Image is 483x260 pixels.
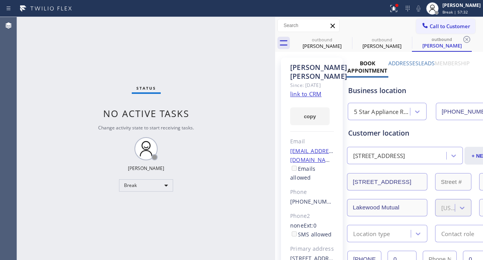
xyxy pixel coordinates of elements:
[416,19,475,34] button: Call to Customer
[413,42,471,49] div: [PERSON_NAME]
[290,107,330,125] button: copy
[290,147,337,163] a: [EMAIL_ADDRESS][DOMAIN_NAME]
[353,42,411,49] div: [PERSON_NAME]
[418,59,435,67] label: Leads
[292,166,297,171] input: Emails allowed
[353,37,411,42] div: outbound
[290,63,334,81] div: [PERSON_NAME] [PERSON_NAME]
[413,3,424,14] button: Mute
[293,34,351,52] div: James Chen
[435,59,469,67] label: Membership
[442,2,481,8] div: [PERSON_NAME]
[119,179,173,192] div: Break
[353,151,405,160] div: [STREET_ADDRESS]
[290,165,315,181] label: Emails allowed
[347,173,427,190] input: Address
[430,23,470,30] span: Call to Customer
[435,173,471,190] input: Street #
[413,36,471,42] div: outbound
[413,34,471,51] div: Bryan Shintaku
[103,107,189,120] span: No active tasks
[441,229,474,238] div: Contact role
[304,222,316,229] span: Ext: 0
[290,198,339,205] a: [PHONE_NUMBER]
[292,231,297,236] input: SMS allowed
[347,59,387,74] label: Book Appointment
[388,59,418,67] label: Addresses
[278,19,339,32] input: Search
[290,245,334,253] div: Primary address
[290,188,334,197] div: Phone
[128,165,164,172] div: [PERSON_NAME]
[442,9,468,15] span: Break | 57:32
[353,229,390,238] div: Location type
[354,107,411,116] div: 5 Star Appliance Repair
[290,231,332,238] label: SMS allowed
[347,199,427,216] input: City
[136,85,156,91] span: Status
[293,37,351,42] div: outbound
[353,34,411,52] div: Bryan Shintaku
[98,124,194,131] span: Change activity state to start receiving tasks.
[290,221,334,239] div: none
[293,42,351,49] div: [PERSON_NAME]
[290,137,334,146] div: Email
[290,81,334,90] div: Since: [DATE]
[290,212,334,221] div: Phone2
[290,90,321,98] a: link to CRM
